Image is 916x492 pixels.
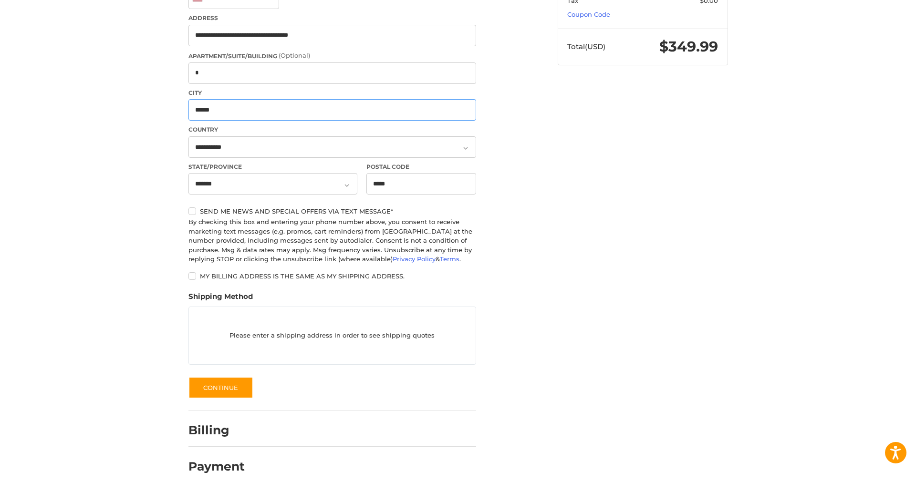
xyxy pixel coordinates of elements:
[393,255,436,263] a: Privacy Policy
[188,163,357,171] label: State/Province
[188,291,253,307] legend: Shipping Method
[188,459,245,474] h2: Payment
[188,423,244,438] h2: Billing
[567,10,610,18] a: Coupon Code
[188,377,253,399] button: Continue
[567,42,605,51] span: Total (USD)
[188,217,476,264] div: By checking this box and entering your phone number above, you consent to receive marketing text ...
[188,89,476,97] label: City
[366,163,476,171] label: Postal Code
[279,51,310,59] small: (Optional)
[440,255,459,263] a: Terms
[188,14,476,22] label: Address
[188,272,476,280] label: My billing address is the same as my shipping address.
[188,125,476,134] label: Country
[189,327,476,345] p: Please enter a shipping address in order to see shipping quotes
[659,38,718,55] span: $349.99
[188,207,476,215] label: Send me news and special offers via text message*
[188,51,476,61] label: Apartment/Suite/Building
